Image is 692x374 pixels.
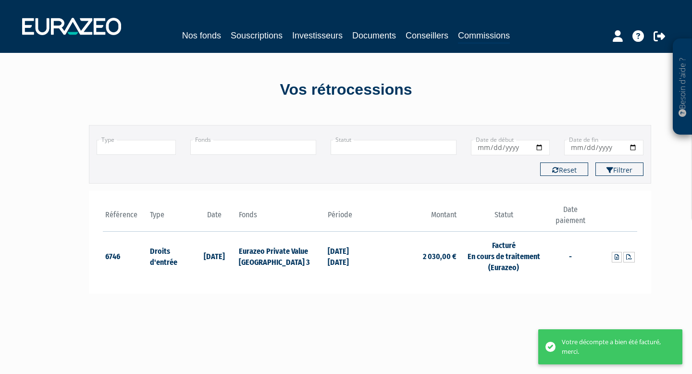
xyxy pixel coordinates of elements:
[292,29,343,42] a: Investisseurs
[325,204,370,232] th: Période
[103,204,148,232] th: Référence
[370,204,459,232] th: Montant
[459,232,548,280] td: Facturé En cours de traitement (Eurazeo)
[459,204,548,232] th: Statut
[72,79,620,101] div: Vos rétrocessions
[352,29,396,42] a: Documents
[22,18,121,35] img: 1732889491-logotype_eurazeo_blanc_rvb.png
[406,29,448,42] a: Conseillers
[236,232,325,280] td: Eurazeo Private Value [GEOGRAPHIC_DATA] 3
[562,337,668,356] div: Votre décompte a bien été facturé, merci.
[236,204,325,232] th: Fonds
[677,44,688,130] p: Besoin d'aide ?
[458,29,510,44] a: Commissions
[192,204,236,232] th: Date
[148,232,192,280] td: Droits d'entrée
[540,162,588,176] button: Reset
[325,232,370,280] td: [DATE] [DATE]
[103,232,148,280] td: 6746
[370,232,459,280] td: 2 030,00 €
[548,232,593,280] td: -
[231,29,283,42] a: Souscriptions
[192,232,236,280] td: [DATE]
[182,29,221,42] a: Nos fonds
[548,204,593,232] th: Date paiement
[148,204,192,232] th: Type
[595,162,643,176] button: Filtrer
